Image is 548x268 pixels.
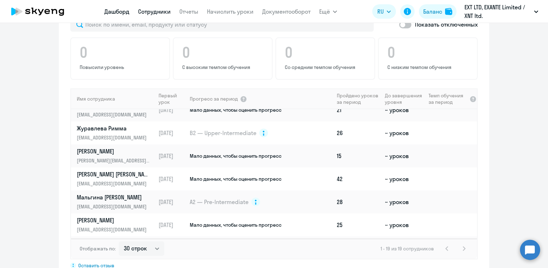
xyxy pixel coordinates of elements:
span: RU [377,7,384,16]
p: [EMAIL_ADDRESS][DOMAIN_NAME] [77,134,151,142]
p: [PERSON_NAME] [77,216,151,224]
img: balance [445,8,452,15]
p: [PERSON_NAME][EMAIL_ADDRESS][PERSON_NAME][DOMAIN_NAME] [77,157,151,165]
span: Мало данных, чтобы оценить прогресс [190,222,282,228]
td: 21 [334,98,382,121]
div: Баланс [423,7,442,16]
p: [EMAIL_ADDRESS][DOMAIN_NAME] [77,203,151,211]
td: 28 [334,190,382,213]
p: [EMAIL_ADDRESS][DOMAIN_NAME] [77,180,151,188]
span: Отображать по: [80,245,116,252]
th: Пройдено уроков за период [334,88,382,109]
th: Первый урок [156,88,189,109]
a: Сотрудники [138,8,171,15]
td: 42 [334,167,382,190]
td: [DATE] [156,98,189,121]
td: [DATE] [156,213,189,236]
a: Отчеты [179,8,198,15]
td: [DATE] [156,144,189,167]
td: [DATE] [156,121,189,144]
p: EXT LTD, ‎EXANTE Limited / XNT ltd. [464,3,531,20]
span: Темп обучения за период [429,92,467,105]
input: Поиск по имени, email, продукту или статусу [70,17,374,32]
a: [PERSON_NAME][EMAIL_ADDRESS][DOMAIN_NAME] [77,101,155,119]
td: 25 [334,213,382,236]
span: Прогресс за период [190,96,238,102]
td: ~ уроков [382,213,425,236]
td: 26 [334,121,382,144]
p: [EMAIL_ADDRESS][DOMAIN_NAME] [77,226,151,234]
span: Мало данных, чтобы оценить прогресс [190,107,282,113]
td: 1 [334,236,382,259]
span: B2 — Upper-Intermediate [190,129,256,137]
span: Ещё [319,7,330,16]
td: ~ уроков [382,167,425,190]
td: [DATE] [156,190,189,213]
p: Журавлева Римма [77,124,151,132]
td: ~ уроков [382,236,425,259]
td: [DATE] [156,236,189,259]
span: Мало данных, чтобы оценить прогресс [190,176,282,182]
a: Начислить уроки [207,8,254,15]
td: ~ уроков [382,121,425,144]
button: RU [372,4,396,19]
p: [PERSON_NAME] [PERSON_NAME] [77,170,151,178]
p: [PERSON_NAME] [77,147,151,155]
button: EXT LTD, ‎EXANTE Limited / XNT ltd. [461,3,542,20]
p: Мальгина [PERSON_NAME] [77,193,151,201]
th: До завершения уровня [382,88,425,109]
p: Показать отключенных [415,20,478,29]
a: Дашборд [104,8,129,15]
span: A2 — Pre-Intermediate [190,198,249,206]
a: [PERSON_NAME][EMAIL_ADDRESS][DOMAIN_NAME] [77,216,155,234]
p: [EMAIL_ADDRESS][DOMAIN_NAME] [77,111,151,119]
a: Мальгина [PERSON_NAME][EMAIL_ADDRESS][DOMAIN_NAME] [77,193,155,211]
td: [DATE] [156,167,189,190]
button: Балансbalance [419,4,457,19]
a: [PERSON_NAME] [PERSON_NAME][EMAIL_ADDRESS][DOMAIN_NAME] [77,170,155,188]
td: ~ уроков [382,144,425,167]
td: ~ уроков [382,98,425,121]
a: Документооборот [262,8,311,15]
td: 15 [334,144,382,167]
a: [PERSON_NAME][PERSON_NAME][EMAIL_ADDRESS][PERSON_NAME][DOMAIN_NAME] [77,147,155,165]
span: Мало данных, чтобы оценить прогресс [190,153,282,159]
span: 1 - 19 из 19 сотрудников [381,245,434,252]
th: Имя сотрудника [71,88,156,109]
td: ~ уроков [382,190,425,213]
a: Журавлева Римма[EMAIL_ADDRESS][DOMAIN_NAME] [77,124,155,142]
button: Ещё [319,4,337,19]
